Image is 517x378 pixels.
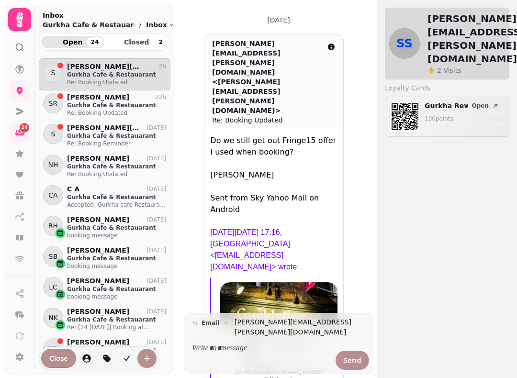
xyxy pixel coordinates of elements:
[188,317,233,329] button: email
[210,250,337,273] div: <[EMAIL_ADDRESS][DOMAIN_NAME]> wrote:
[67,308,129,316] p: [PERSON_NAME]
[49,355,68,362] span: Close
[43,11,175,20] h2: Inbox
[212,115,317,125] div: Re: Booking Updated
[437,67,443,74] span: 2
[67,277,129,285] p: [PERSON_NAME]
[49,252,58,261] span: SB
[235,317,369,337] a: [PERSON_NAME][EMAIL_ADDRESS][PERSON_NAME][DOMAIN_NAME]
[437,66,461,75] p: Visits
[49,39,97,45] span: Open
[22,124,28,131] span: 24
[67,155,129,163] p: [PERSON_NAME]
[51,129,56,139] span: S
[39,58,170,370] div: grid
[146,308,166,315] p: [DATE]
[155,93,166,101] p: 22h
[146,20,175,30] button: Inbox
[67,78,166,86] p: Re: Booking Updated
[67,232,166,239] p: booking message
[385,83,430,93] span: Loyalty Cards
[267,15,290,25] p: [DATE]
[10,123,29,142] a: 24
[67,316,166,323] p: Gurkha Cafe & Restauarant
[67,170,166,178] p: Re: Booking Updated
[49,282,57,292] span: LC
[67,63,141,71] p: [PERSON_NAME][EMAIL_ADDRESS][PERSON_NAME][DOMAIN_NAME]
[146,277,166,285] p: [DATE]
[67,132,166,140] p: Gurkha Cafe & Restauarant
[67,262,166,270] p: booking message
[49,99,58,108] span: SR
[51,68,56,78] span: S
[67,101,166,109] p: Gurkha Cafe & Restauarant
[146,246,166,254] p: [DATE]
[67,255,166,262] p: Gurkha Cafe & Restauarant
[105,36,169,48] button: Closed2
[97,349,116,368] button: tag-thread
[117,349,136,368] button: is-read
[67,216,129,224] p: [PERSON_NAME]
[67,323,166,331] p: Re: [24 [DATE]] Booking at [GEOGRAPHIC_DATA] Restaurant for 2 people
[210,193,319,214] a: Sent from Sky Yahoo Mail on Android
[146,338,166,346] p: [DATE]
[146,124,166,132] p: [DATE]
[210,227,337,250] div: [DATE][DATE] 17:16, [GEOGRAPHIC_DATA]
[137,349,157,368] button: create-convo
[146,155,166,162] p: [DATE]
[468,101,503,111] button: Open
[48,190,57,200] span: CA
[67,71,166,78] p: Gurkha Cafe & Restauarant
[67,109,166,117] p: Re: Booking Updated
[41,349,76,368] button: Close
[67,224,166,232] p: Gurkha Cafe & Restauarant
[67,193,166,201] p: Gurkha Cafe & Restauarant
[146,185,166,193] p: [DATE]
[67,293,166,300] p: booking message
[67,163,166,170] p: Gurkha Cafe & Restauarant
[67,93,129,101] p: [PERSON_NAME]
[67,201,166,209] p: Accepted: Gurkha cafe Restaurant | Booking for [PERSON_NAME] @ [DATE] 8pm - 9:15pm (BST) ([EMAIL_...
[67,185,79,193] p: C A
[67,140,166,147] p: Re: Booking Reminder
[343,357,361,364] span: Send
[67,338,129,346] p: [PERSON_NAME]
[87,37,103,47] div: 24
[49,344,58,353] span: KR
[396,38,413,49] span: SS
[43,20,175,30] nav: breadcrumb
[425,115,505,122] p: 100 point s
[43,20,135,30] p: Gurkha Cafe & Restauarant
[146,216,166,223] p: [DATE]
[67,246,129,255] p: [PERSON_NAME]
[48,221,58,231] span: RH
[48,313,58,322] span: NK
[67,285,166,293] p: Gurkha Cafe & Restauarant
[425,101,468,111] p: Gurkha Reward Club
[472,103,489,109] span: Open
[113,39,161,45] span: Closed
[212,39,317,115] div: [PERSON_NAME][EMAIL_ADDRESS][PERSON_NAME][DOMAIN_NAME] <[PERSON_NAME][EMAIL_ADDRESS][PERSON_NAME]...
[67,124,141,132] p: [PERSON_NAME][EMAIL_ADDRESS][PERSON_NAME][DOMAIN_NAME]
[336,351,369,370] button: Send
[155,37,167,47] div: 2
[41,36,104,48] button: Open24
[48,160,58,169] span: NH
[323,39,339,55] button: detail
[159,63,166,70] p: 2h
